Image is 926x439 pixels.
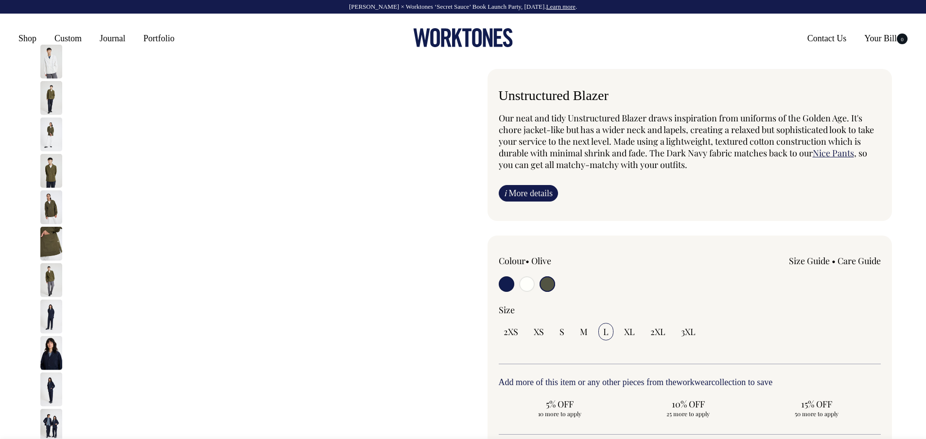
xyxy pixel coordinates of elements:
[650,326,665,338] span: 2XL
[96,30,129,47] a: Journal
[632,410,745,418] span: 25 more to apply
[559,326,564,338] span: S
[555,323,569,340] input: S
[619,323,640,340] input: XL
[499,323,523,340] input: 2XS
[504,326,518,338] span: 2XS
[546,3,576,10] a: Learn more
[51,30,86,47] a: Custom
[499,395,621,421] input: 5% OFF 10 more to apply
[603,326,609,338] span: L
[40,45,62,79] img: off-white
[504,398,616,410] span: 5% OFF
[897,34,908,44] span: 0
[681,326,696,338] span: 3XL
[598,323,613,340] input: L
[529,323,549,340] input: XS
[140,30,178,47] a: Portfolio
[575,323,593,340] input: M
[534,326,544,338] span: XS
[627,395,750,421] input: 10% OFF 25 more to apply
[760,410,873,418] span: 50 more to apply
[804,30,851,47] a: Contact Us
[755,395,878,421] input: 15% OFF 50 more to apply
[15,30,40,47] a: Shop
[646,323,670,340] input: 2XL
[624,326,635,338] span: XL
[504,410,616,418] span: 10 more to apply
[860,30,911,47] a: Your Bill0
[580,326,588,338] span: M
[632,398,745,410] span: 10% OFF
[10,3,916,10] div: [PERSON_NAME] × Worktones ‘Secret Sauce’ Book Launch Party, [DATE]. .
[760,398,873,410] span: 15% OFF
[676,323,700,340] input: 3XL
